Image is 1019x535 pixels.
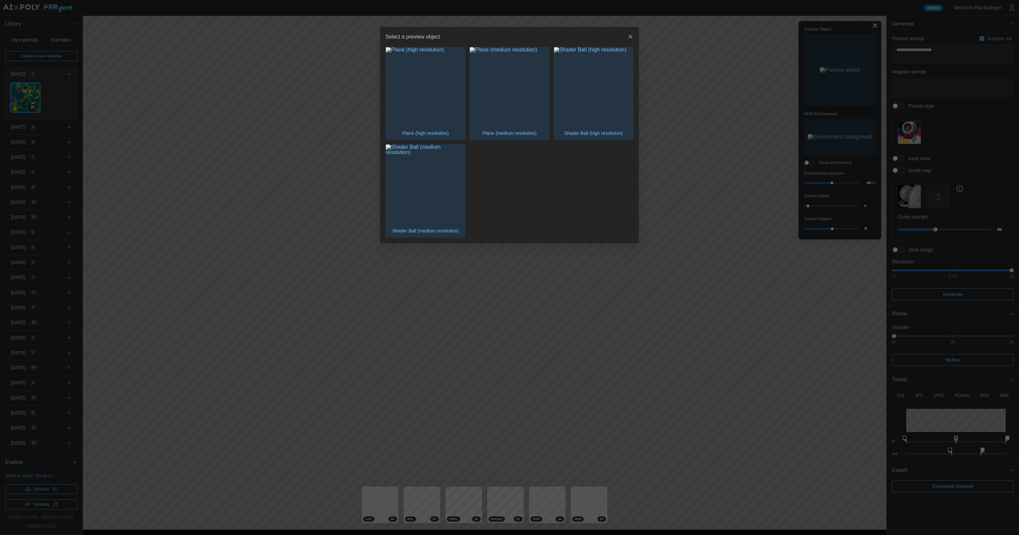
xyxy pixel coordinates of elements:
[469,47,549,140] button: Plane (medium resolution)Plane (medium resolution)
[385,144,465,238] button: Shader Ball (medium resolution)Shader Ball (medium resolution)
[389,224,462,237] p: Shader Ball (medium resolution)
[561,127,626,140] p: Shader Ball (high resolution)
[554,47,633,127] img: Shader Ball (high resolution)
[385,47,465,140] button: Plane (high resolution)Plane (high resolution)
[386,47,465,127] img: Plane (high resolution)
[399,127,452,140] p: Plane (high resolution)
[479,127,540,140] p: Plane (medium resolution)
[385,34,440,40] h2: Select a preview object
[554,47,634,140] button: Shader Ball (high resolution)Shader Ball (high resolution)
[386,144,465,224] img: Shader Ball (medium resolution)
[470,47,549,127] img: Plane (medium resolution)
